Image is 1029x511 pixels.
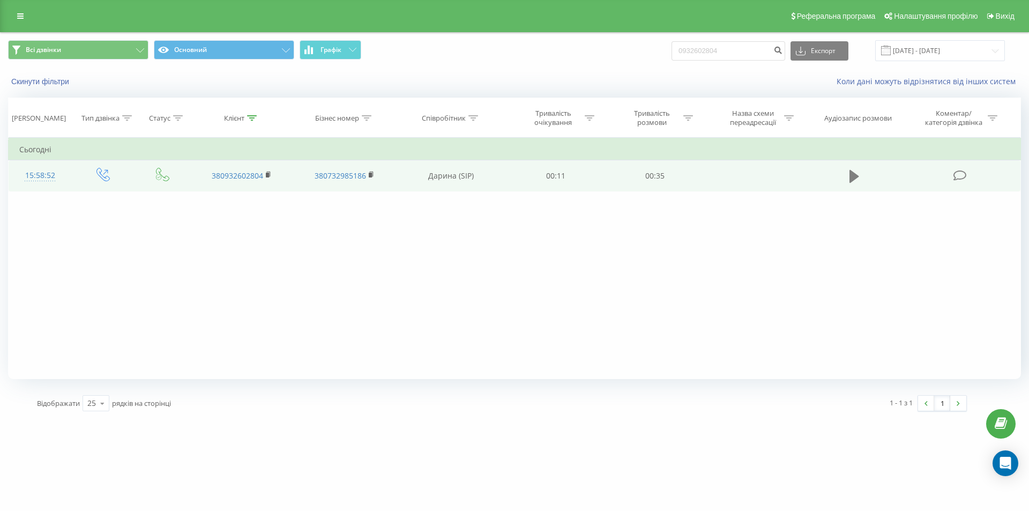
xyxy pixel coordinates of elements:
[26,46,61,54] span: Всі дзвінки
[422,114,466,123] div: Співробітник
[996,12,1015,20] span: Вихід
[396,160,506,191] td: Дарина (SIP)
[300,40,361,60] button: Графік
[224,114,244,123] div: Клієнт
[934,396,950,411] a: 1
[797,12,876,20] span: Реферальна програма
[320,46,341,54] span: Графік
[112,398,171,408] span: рядків на сторінці
[506,160,605,191] td: 00:11
[8,77,74,86] button: Скинути фільтри
[81,114,120,123] div: Тип дзвінка
[894,12,978,20] span: Налаштування профілю
[993,450,1018,476] div: Open Intercom Messenger
[19,165,61,186] div: 15:58:52
[824,114,892,123] div: Аудіозапис розмови
[623,109,681,127] div: Тривалість розмови
[890,397,913,408] div: 1 - 1 з 1
[212,171,263,181] a: 380932602804
[791,41,848,61] button: Експорт
[154,40,294,60] button: Основний
[8,40,148,60] button: Всі дзвінки
[922,109,985,127] div: Коментар/категорія дзвінка
[672,41,785,61] input: Пошук за номером
[87,398,96,409] div: 25
[149,114,170,123] div: Статус
[12,114,66,123] div: [PERSON_NAME]
[9,139,1021,160] td: Сьогодні
[605,160,704,191] td: 00:35
[837,76,1021,86] a: Коли дані можуть відрізнятися вiд інших систем
[315,171,366,181] a: 380732985186
[315,114,359,123] div: Бізнес номер
[525,109,582,127] div: Тривалість очікування
[37,398,80,408] span: Відображати
[724,109,781,127] div: Назва схеми переадресації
